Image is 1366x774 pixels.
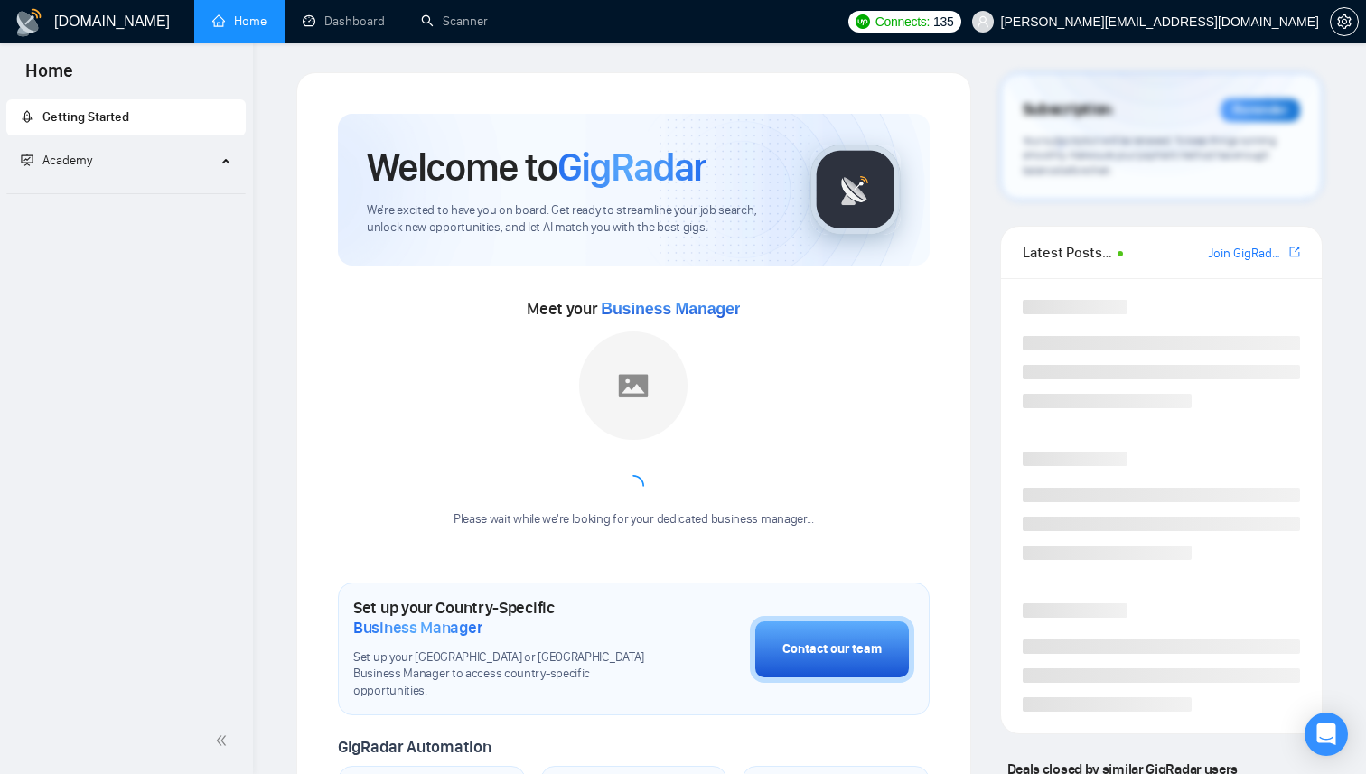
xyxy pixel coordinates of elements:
span: GigRadar Automation [338,737,491,757]
span: Business Manager [601,300,740,318]
a: searchScanner [421,14,488,29]
span: Set up your [GEOGRAPHIC_DATA] or [GEOGRAPHIC_DATA] Business Manager to access country-specific op... [353,649,660,701]
div: Open Intercom Messenger [1305,713,1348,756]
a: export [1289,244,1300,261]
li: Getting Started [6,99,246,135]
span: Academy [21,153,92,168]
span: rocket [21,110,33,123]
span: 135 [933,12,953,32]
a: Join GigRadar Slack Community [1208,244,1286,264]
div: Please wait while we're looking for your dedicated business manager... [443,511,825,528]
span: user [977,15,989,28]
h1: Set up your Country-Specific [353,598,660,638]
h1: Welcome to [367,143,706,191]
span: GigRadar [557,143,706,191]
li: Academy Homepage [6,186,246,198]
span: Meet your [527,299,740,319]
span: Connects: [875,12,930,32]
img: gigradar-logo.png [810,145,901,235]
img: upwork-logo.png [856,14,870,29]
span: Home [11,58,88,96]
img: logo [14,8,43,37]
span: loading [621,473,646,499]
span: export [1289,245,1300,259]
span: We're excited to have you on board. Get ready to streamline your job search, unlock new opportuni... [367,202,781,237]
a: setting [1330,14,1359,29]
span: double-left [215,732,233,750]
span: Academy [42,153,92,168]
span: Subscription [1023,95,1112,126]
span: Latest Posts from the GigRadar Community [1023,241,1112,264]
button: setting [1330,7,1359,36]
div: Reminder [1221,98,1300,122]
div: Contact our team [782,639,882,659]
button: Contact our team [750,616,914,683]
span: fund-projection-screen [21,154,33,166]
img: placeholder.png [579,331,688,440]
span: setting [1331,14,1358,29]
span: Getting Started [42,109,129,125]
span: Business Manager [353,618,482,638]
span: Your subscription will be renewed. To keep things running smoothly, make sure your payment method... [1023,134,1277,177]
a: homeHome [212,14,267,29]
a: dashboardDashboard [303,14,385,29]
